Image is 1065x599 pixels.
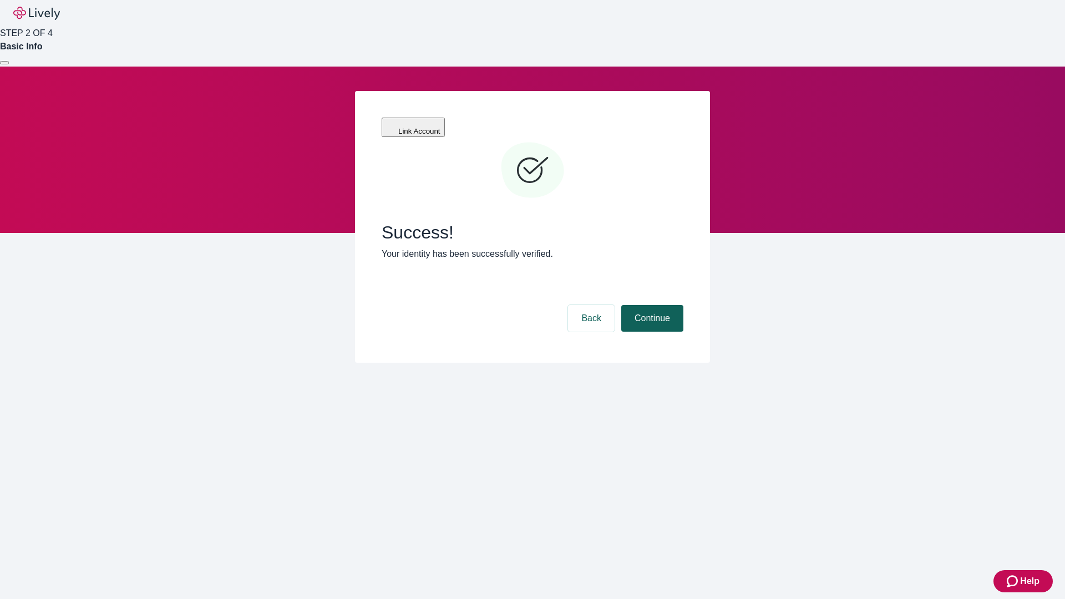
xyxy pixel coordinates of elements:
svg: Zendesk support icon [1007,575,1020,588]
button: Link Account [382,118,445,137]
svg: Checkmark icon [499,138,566,204]
span: Help [1020,575,1039,588]
img: Lively [13,7,60,20]
span: Success! [382,222,683,243]
p: Your identity has been successfully verified. [382,247,683,261]
button: Back [568,305,615,332]
button: Zendesk support iconHelp [993,570,1053,592]
button: Continue [621,305,683,332]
